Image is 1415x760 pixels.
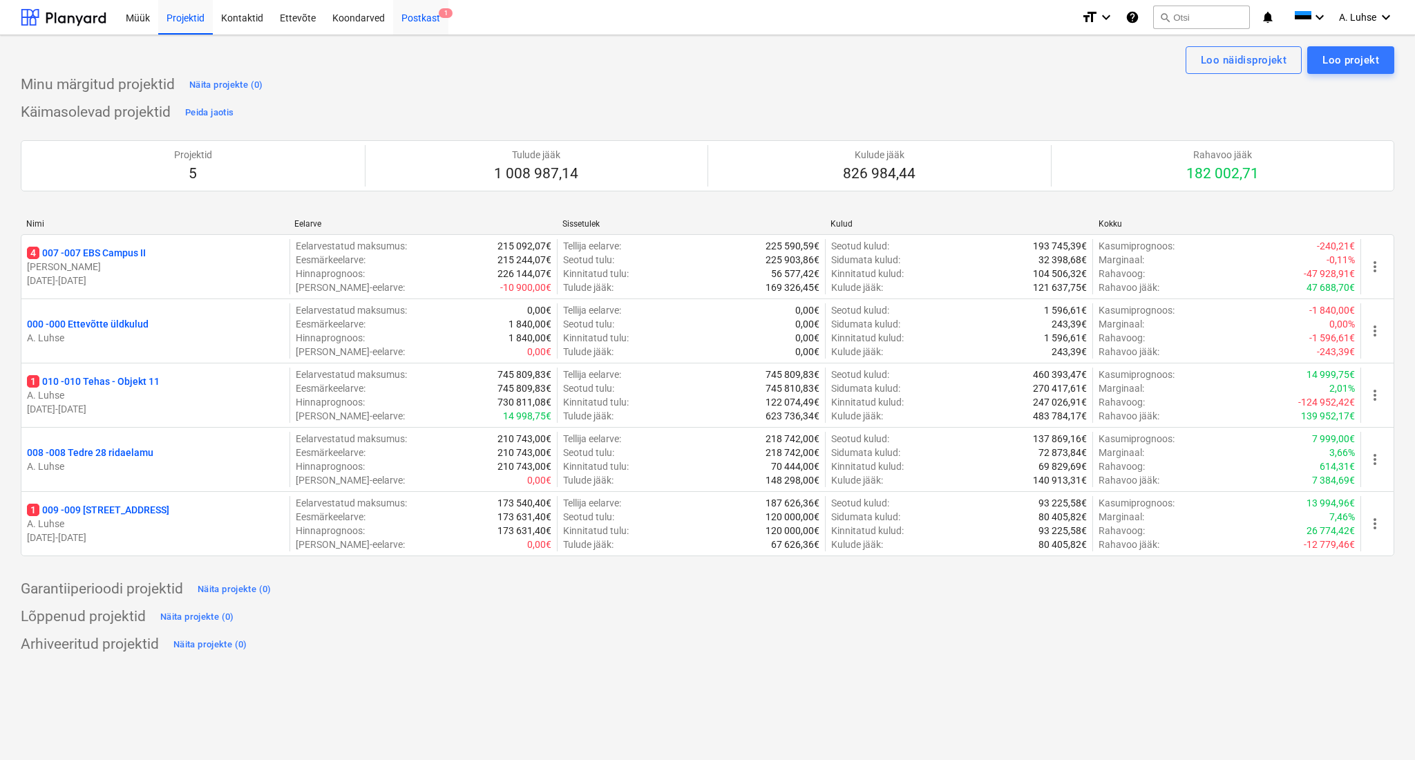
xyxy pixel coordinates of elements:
[1298,395,1355,409] p: -124 952,42€
[831,524,904,538] p: Kinnitatud kulud :
[831,446,900,459] p: Sidumata kulud :
[21,580,183,599] p: Garantiiperioodi projektid
[497,459,551,473] p: 210 743,00€
[1307,368,1355,381] p: 14 999,75€
[497,267,551,281] p: 226 144,07€
[795,303,819,317] p: 0,00€
[766,496,819,510] p: 187 626,36€
[296,239,407,253] p: Eelarvestatud maksumus :
[1099,281,1159,294] p: Rahavoo jääk :
[296,381,365,395] p: Eesmärkeelarve :
[27,503,284,544] div: 1009 -009 [STREET_ADDRESS]A. Luhse[DATE]-[DATE]
[766,395,819,409] p: 122 074,49€
[494,164,578,184] p: 1 008 987,14
[1317,239,1355,253] p: -240,21€
[563,368,621,381] p: Tellija eelarve :
[296,459,365,473] p: Hinnaprognoos :
[1038,459,1087,473] p: 69 829,69€
[563,395,629,409] p: Kinnitatud tulu :
[831,303,889,317] p: Seotud kulud :
[831,253,900,267] p: Sidumata kulud :
[1081,9,1098,26] i: format_size
[766,432,819,446] p: 218 742,00€
[1099,524,1145,538] p: Rahavoog :
[831,345,883,359] p: Kulude jääk :
[766,281,819,294] p: 169 326,45€
[843,164,915,184] p: 826 984,44
[766,381,819,395] p: 745 810,83€
[27,388,284,402] p: A. Luhse
[563,267,629,281] p: Kinnitatud tulu :
[1033,267,1087,281] p: 104 506,32€
[1153,6,1250,29] button: Otsi
[1367,387,1383,403] span: more_vert
[1099,473,1159,487] p: Rahavoo jääk :
[439,8,453,18] span: 1
[21,103,171,122] p: Käimasolevad projektid
[563,381,614,395] p: Seotud tulu :
[296,432,407,446] p: Eelarvestatud maksumus :
[497,496,551,510] p: 173 540,40€
[831,267,904,281] p: Kinnitatud kulud :
[27,260,284,274] p: [PERSON_NAME]
[1378,9,1394,26] i: keyboard_arrow_down
[509,317,551,331] p: 1 840,00€
[795,317,819,331] p: 0,00€
[831,239,889,253] p: Seotud kulud :
[27,246,146,260] p: 007 - 007 EBS Campus II
[27,374,284,416] div: 1010 -010 Tehas - Objekt 11A. Luhse[DATE]-[DATE]
[497,395,551,409] p: 730 811,08€
[563,317,614,331] p: Seotud tulu :
[1033,473,1087,487] p: 140 913,31€
[1312,432,1355,446] p: 7 999,00€
[1099,267,1145,281] p: Rahavoog :
[160,609,234,625] div: Näita projekte (0)
[1367,451,1383,468] span: more_vert
[527,473,551,487] p: 0,00€
[831,331,904,345] p: Kinnitatud kulud :
[27,402,284,416] p: [DATE] - [DATE]
[563,538,614,551] p: Tulude jääk :
[563,432,621,446] p: Tellija eelarve :
[1309,331,1355,345] p: -1 596,61€
[1346,694,1415,760] iframe: Chat Widget
[497,253,551,267] p: 215 244,07€
[1261,9,1275,26] i: notifications
[494,148,578,162] p: Tulude jääk
[1099,395,1145,409] p: Rahavoog :
[766,239,819,253] p: 225 590,59€
[1307,46,1394,74] button: Loo projekt
[563,409,614,423] p: Tulude jääk :
[831,409,883,423] p: Kulude jääk :
[296,253,365,267] p: Eesmärkeelarve :
[1186,148,1259,162] p: Rahavoo jääk
[27,317,149,331] p: 000 - 000 Ettevõtte üldkulud
[1098,9,1114,26] i: keyboard_arrow_down
[27,317,284,345] div: 000 -000 Ettevõtte üldkuludA. Luhse
[1033,409,1087,423] p: 483 784,17€
[1099,303,1175,317] p: Kasumiprognoos :
[1329,510,1355,524] p: 7,46%
[1327,253,1355,267] p: -0,11%
[174,164,212,184] p: 5
[1159,12,1170,23] span: search
[296,368,407,381] p: Eelarvestatud maksumus :
[831,381,900,395] p: Sidumata kulud :
[1033,281,1087,294] p: 121 637,75€
[1307,524,1355,538] p: 26 774,42€
[27,459,284,473] p: A. Luhse
[831,395,904,409] p: Kinnitatud kulud :
[1099,496,1175,510] p: Kasumiprognoos :
[766,446,819,459] p: 218 742,00€
[1033,395,1087,409] p: 247 026,91€
[1346,694,1415,760] div: Vestlusvidin
[1367,258,1383,275] span: more_vert
[831,538,883,551] p: Kulude jääk :
[1099,459,1145,473] p: Rahavoog :
[26,219,283,229] div: Nimi
[296,510,365,524] p: Eesmärkeelarve :
[1099,409,1159,423] p: Rahavoo jääk :
[1367,323,1383,339] span: more_vert
[1099,239,1175,253] p: Kasumiprognoos :
[198,582,272,598] div: Näita projekte (0)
